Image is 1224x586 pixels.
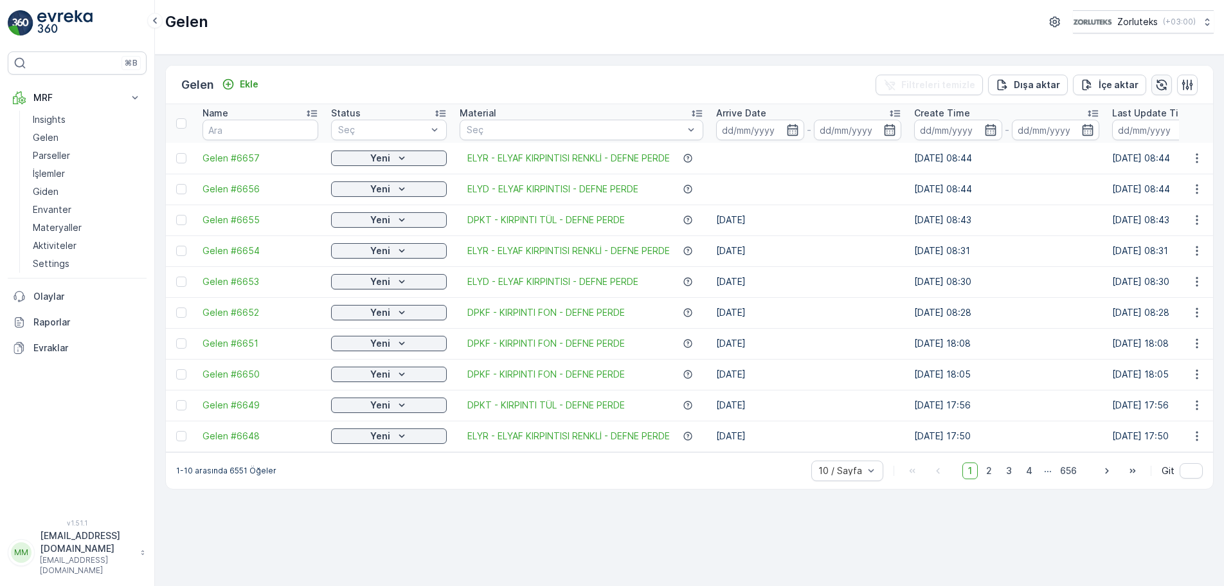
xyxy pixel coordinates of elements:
[203,368,318,381] span: Gelen #6650
[176,246,186,256] div: Toggle Row Selected
[1112,120,1200,140] input: dd/mm/yyyy
[988,75,1068,95] button: Dışa aktar
[176,307,186,318] div: Toggle Row Selected
[1073,75,1146,95] button: İçe aktar
[28,147,147,165] a: Parseller
[33,257,69,270] p: Settings
[1162,464,1174,477] span: Git
[28,165,147,183] a: İşlemler
[8,309,147,335] a: Raporlar
[467,244,670,257] a: ELYR - ELYAF KIRPINTISI RENKLİ - DEFNE PERDE
[370,183,390,196] p: Yeni
[33,185,59,198] p: Giden
[908,390,1106,421] td: [DATE] 17:56
[1000,462,1018,479] span: 3
[1044,462,1052,479] p: ...
[467,214,625,226] a: DPKT - KIRPINTI TÜL - DEFNE PERDE
[460,107,496,120] p: Material
[176,153,186,163] div: Toggle Row Selected
[1014,78,1060,91] p: Dışa aktar
[203,183,318,196] span: Gelen #6656
[331,274,447,289] button: Yeni
[28,201,147,219] a: Envanter
[8,10,33,36] img: logo
[176,431,186,441] div: Toggle Row Selected
[908,328,1106,359] td: [DATE] 18:08
[28,111,147,129] a: Insights
[467,337,625,350] a: DPKF - KIRPINTI FON - DEFNE PERDE
[203,306,318,319] span: Gelen #6652
[716,120,804,140] input: dd/mm/yyyy
[467,152,670,165] span: ELYR - ELYAF KIRPINTISI RENKLİ - DEFNE PERDE
[908,297,1106,328] td: [DATE] 08:28
[8,85,147,111] button: MRF
[33,149,70,162] p: Parseller
[1163,17,1196,27] p: ( +03:00 )
[125,58,138,68] p: ⌘B
[176,400,186,410] div: Toggle Row Selected
[467,183,638,196] span: ELYD - ELYAF KIRPINTISI - DEFNE PERDE
[33,113,66,126] p: Insights
[176,184,186,194] div: Toggle Row Selected
[331,151,447,166] button: Yeni
[203,399,318,412] a: Gelen #6649
[203,120,318,140] input: Ara
[467,368,625,381] span: DPKF - KIRPINTI FON - DEFNE PERDE
[203,337,318,350] a: Gelen #6651
[370,399,390,412] p: Yeni
[331,107,361,120] p: Status
[40,555,134,576] p: [EMAIL_ADDRESS][DOMAIN_NAME]
[467,275,638,288] a: ELYD - ELYAF KIRPINTISI - DEFNE PERDE
[33,167,65,180] p: İşlemler
[962,462,978,479] span: 1
[240,78,258,91] p: Ekle
[1020,462,1038,479] span: 4
[908,235,1106,266] td: [DATE] 08:31
[33,290,141,303] p: Olaylar
[11,542,32,563] div: MM
[331,243,447,259] button: Yeni
[33,239,76,252] p: Aktiviteler
[1099,78,1138,91] p: İçe aktar
[1073,15,1112,29] img: 6-1-9-3_wQBzyll.png
[331,305,447,320] button: Yeni
[331,336,447,351] button: Yeni
[176,277,186,287] div: Toggle Row Selected
[181,76,214,94] p: Gelen
[33,342,141,354] p: Evraklar
[467,124,683,136] p: Seç
[331,212,447,228] button: Yeni
[40,529,134,555] p: [EMAIL_ADDRESS][DOMAIN_NAME]
[176,369,186,380] div: Toggle Row Selected
[370,306,390,319] p: Yeni
[331,428,447,444] button: Yeni
[33,203,71,216] p: Envanter
[203,430,318,443] a: Gelen #6648
[710,421,908,452] td: [DATE]
[1112,107,1192,120] p: Last Update Time
[1073,10,1214,33] button: Zorluteks(+03:00)
[203,275,318,288] a: Gelen #6653
[176,338,186,349] div: Toggle Row Selected
[370,152,390,165] p: Yeni
[876,75,983,95] button: Filtreleri temizle
[1117,15,1158,28] p: Zorluteks
[1005,122,1009,138] p: -
[710,205,908,235] td: [DATE]
[370,244,390,257] p: Yeni
[165,12,208,32] p: Gelen
[710,235,908,266] td: [DATE]
[467,306,625,319] span: DPKF - KIRPINTI FON - DEFNE PERDE
[331,398,447,413] button: Yeni
[203,244,318,257] a: Gelen #6654
[710,390,908,421] td: [DATE]
[1054,462,1083,479] span: 656
[217,77,264,92] button: Ekle
[467,430,670,443] a: ELYR - ELYAF KIRPINTISI RENKLİ - DEFNE PERDE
